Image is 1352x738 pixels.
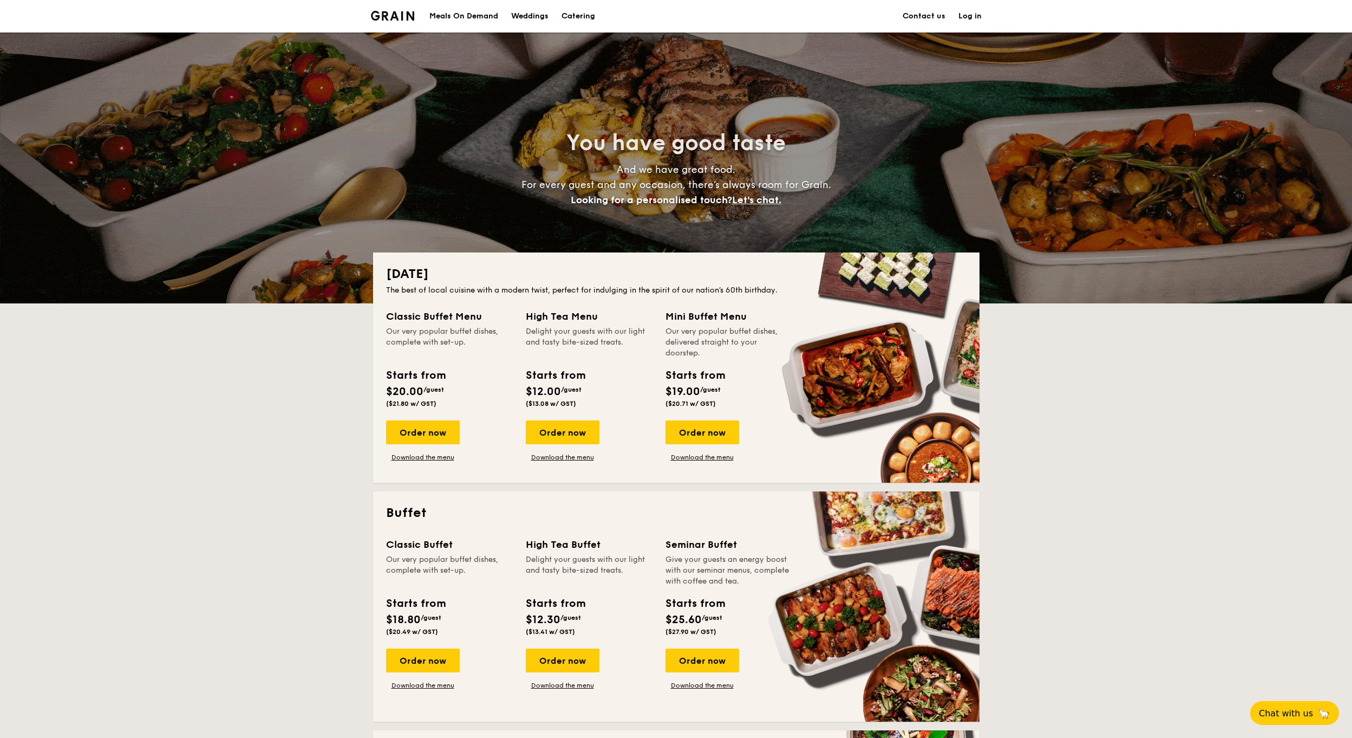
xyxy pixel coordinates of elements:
[386,504,966,522] h2: Buffet
[1317,707,1330,720] span: 🦙
[526,326,652,359] div: Delight your guests with our light and tasty bite-sized treats.
[386,367,445,384] div: Starts from
[386,385,423,398] span: $20.00
[386,613,421,626] span: $18.80
[732,194,781,206] span: Let's chat.
[665,367,724,384] div: Starts from
[526,367,585,384] div: Starts from
[1259,708,1313,718] span: Chat with us
[665,453,739,462] a: Download the menu
[421,614,441,622] span: /guest
[386,326,513,359] div: Our very popular buffet dishes, complete with set-up.
[665,628,716,636] span: ($27.90 w/ GST)
[526,453,599,462] a: Download the menu
[665,595,724,612] div: Starts from
[386,649,460,672] div: Order now
[423,386,444,393] span: /guest
[386,554,513,587] div: Our very popular buffet dishes, complete with set-up.
[1250,701,1339,725] button: Chat with us🦙
[700,386,721,393] span: /guest
[702,614,722,622] span: /guest
[665,537,792,552] div: Seminar Buffet
[386,309,513,324] div: Classic Buffet Menu
[386,681,460,690] a: Download the menu
[561,386,582,393] span: /guest
[526,649,599,672] div: Order now
[386,400,436,407] span: ($21.80 w/ GST)
[526,537,652,552] div: High Tea Buffet
[665,613,702,626] span: $25.60
[526,595,585,612] div: Starts from
[560,614,581,622] span: /guest
[665,309,792,324] div: Mini Buffet Menu
[665,420,739,444] div: Order now
[526,628,575,636] span: ($13.41 w/ GST)
[386,537,513,552] div: Classic Buffet
[526,385,561,398] span: $12.00
[526,400,576,407] span: ($13.08 w/ GST)
[386,453,460,462] a: Download the menu
[386,266,966,283] h2: [DATE]
[665,326,792,359] div: Our very popular buffet dishes, delivered straight to your doorstep.
[526,420,599,444] div: Order now
[665,649,739,672] div: Order now
[665,385,700,398] span: $19.00
[386,285,966,296] div: The best of local cuisine with a modern twist, perfect for indulging in the spirit of our nation’...
[665,554,792,587] div: Give your guests an energy boost with our seminar menus, complete with coffee and tea.
[526,309,652,324] div: High Tea Menu
[665,681,739,690] a: Download the menu
[526,681,599,690] a: Download the menu
[386,595,445,612] div: Starts from
[371,11,415,21] a: Logotype
[526,554,652,587] div: Delight your guests with our light and tasty bite-sized treats.
[526,613,560,626] span: $12.30
[371,11,415,21] img: Grain
[386,420,460,444] div: Order now
[665,400,716,407] span: ($20.71 w/ GST)
[386,628,438,636] span: ($20.49 w/ GST)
